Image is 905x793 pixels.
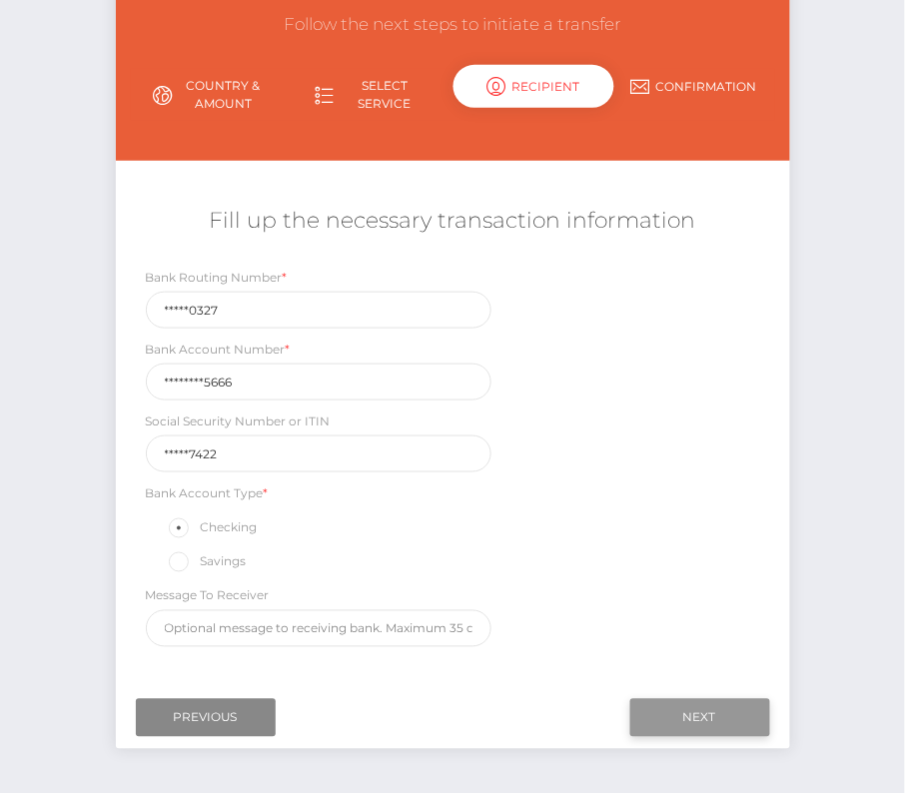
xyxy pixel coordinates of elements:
[630,699,770,737] input: Next
[146,610,491,647] input: Optional message to receiving bank. Maximum 35 characters
[452,65,613,108] div: Recipient
[146,269,288,287] label: Bank Routing Number
[146,292,491,329] input: Only 9 digits
[146,364,491,400] input: Only digits
[613,69,774,104] a: Confirmation
[146,484,269,502] label: Bank Account Type
[131,69,292,121] a: Country & Amount
[146,341,291,359] label: Bank Account Number
[131,206,775,237] h5: Fill up the necessary transaction information
[166,549,247,575] label: Savings
[166,515,258,541] label: Checking
[146,587,270,605] label: Message To Receiver
[292,69,452,121] a: Select Service
[136,699,276,737] input: Previous
[146,412,331,430] label: Social Security Number or ITIN
[131,13,775,37] h3: Follow the next steps to initiate a transfer
[146,435,491,472] input: 9 digits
